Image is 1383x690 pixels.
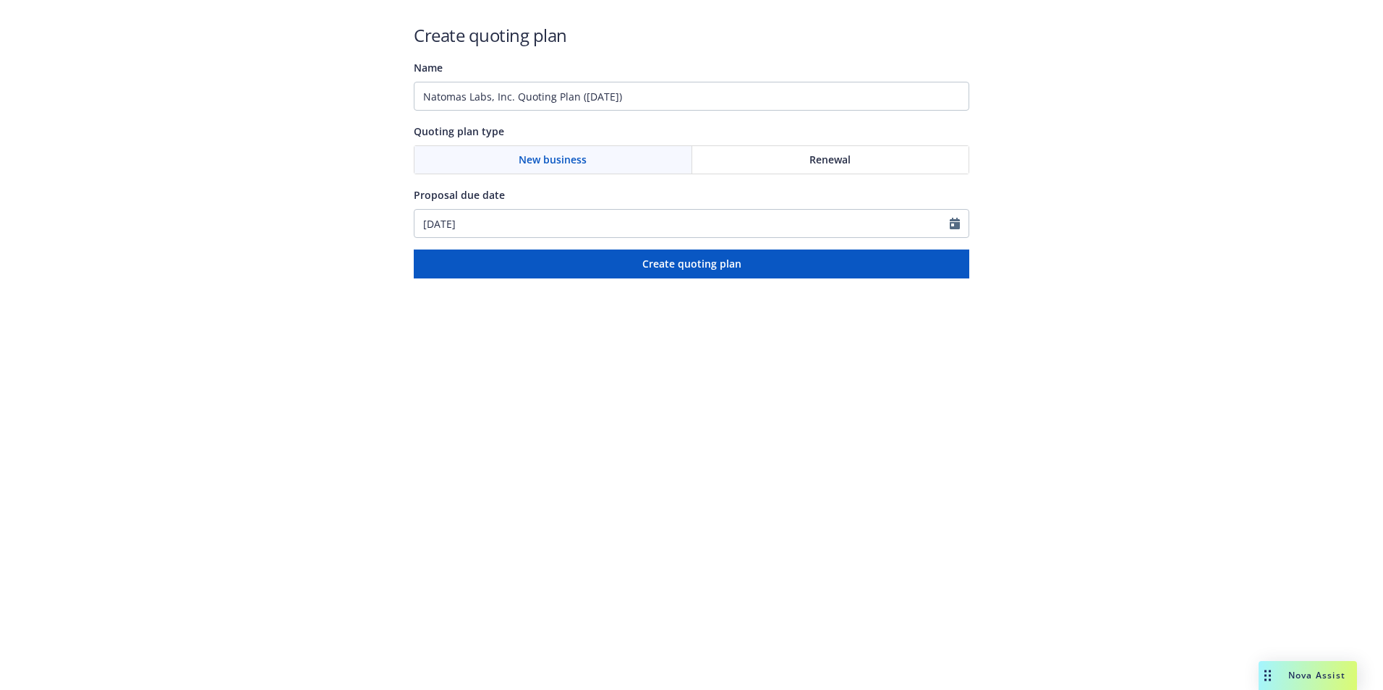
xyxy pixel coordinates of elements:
span: Create quoting plan [642,257,741,271]
span: Nova Assist [1288,669,1345,681]
div: Drag to move [1259,661,1277,690]
button: Create quoting plan [414,250,969,278]
input: Quoting plan name [414,82,969,111]
h1: Create quoting plan [414,23,969,47]
span: Proposal due date [414,188,505,202]
span: Renewal [809,152,851,167]
input: MM/DD/YYYY [414,210,950,237]
button: Nova Assist [1259,661,1357,690]
svg: Calendar [950,218,960,229]
span: New business [519,152,587,167]
span: Name [414,61,443,74]
span: Quoting plan type [414,124,504,138]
